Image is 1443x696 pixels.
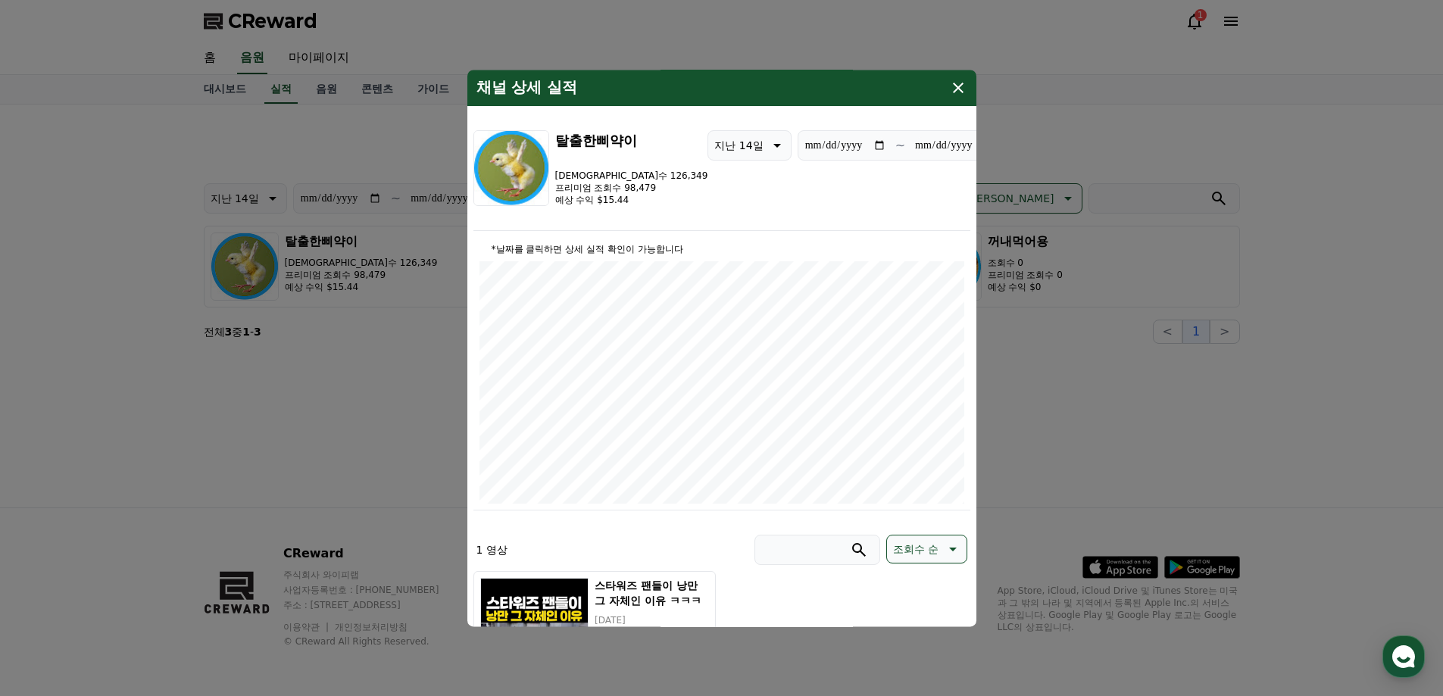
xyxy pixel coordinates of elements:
[473,130,549,206] img: 탈출한삐약이
[595,578,708,608] h5: 스타워즈 팬들이 낭만 그 자체인 이유 ㅋㅋㅋ
[48,503,57,515] span: 홈
[595,614,708,626] p: [DATE]
[476,542,508,557] p: 1 영상
[555,130,708,151] h3: 탈출한삐약이
[893,538,939,560] p: 조회수 순
[479,243,964,255] p: *날짜를 클릭하면 상세 실적 확인이 가능합니다
[895,136,905,154] p: ~
[555,182,708,194] p: 프리미엄 조회수 98,479
[100,480,195,518] a: 대화
[195,480,291,518] a: 설정
[476,79,578,97] h4: 채널 상세 실적
[5,480,100,518] a: 홈
[555,170,708,182] p: [DEMOGRAPHIC_DATA]수 126,349
[555,194,708,206] p: 예상 수익 $15.44
[707,130,791,161] button: 지난 14일
[234,503,252,515] span: 설정
[714,135,763,156] p: 지난 14일
[467,70,976,626] div: modal
[139,504,157,516] span: 대화
[886,535,967,563] button: 조회수 순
